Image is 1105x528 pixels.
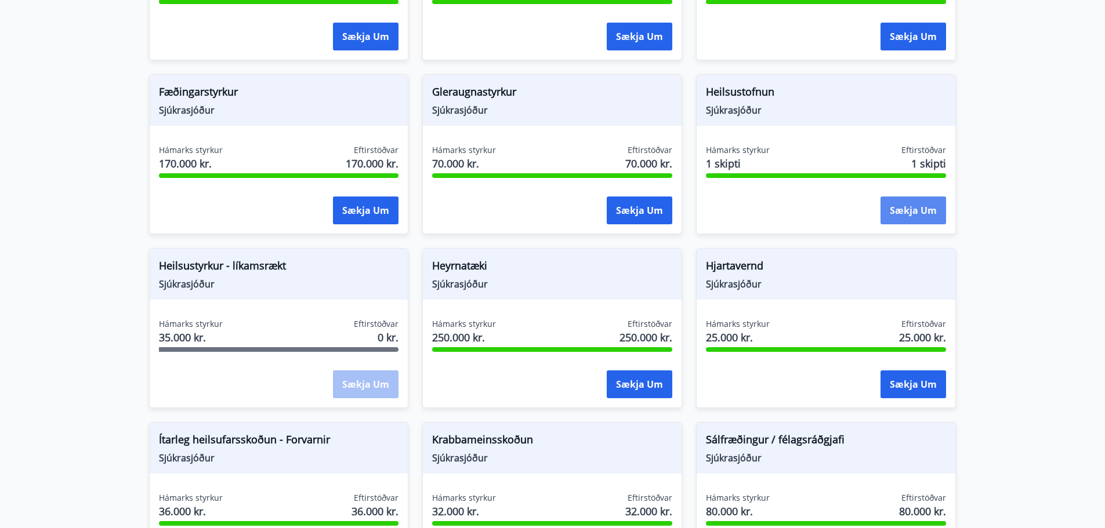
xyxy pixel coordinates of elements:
button: Sækja um [881,23,946,50]
span: 32.000 kr. [432,504,496,519]
span: Eftirstöðvar [354,318,398,330]
span: Sjúkrasjóður [706,104,946,116]
span: Krabbameinsskoðun [432,432,672,451]
span: Sjúkrasjóður [706,278,946,290]
span: 35.000 kr. [159,330,223,345]
span: Hjartavernd [706,258,946,278]
span: Eftirstöðvar [628,318,672,330]
span: Sjúkrasjóður [432,278,672,290]
span: Hámarks styrkur [706,492,770,504]
span: Hámarks styrkur [432,318,496,330]
span: 170.000 kr. [159,156,223,171]
span: 80.000 kr. [706,504,770,519]
span: Eftirstöðvar [901,318,946,330]
span: Gleraugnastyrkur [432,84,672,104]
span: Ítarleg heilsufarsskoðun - Forvarnir [159,432,399,451]
span: Hámarks styrkur [159,144,223,156]
span: Hámarks styrkur [159,318,223,330]
span: Eftirstöðvar [628,492,672,504]
span: Fæðingarstyrkur [159,84,399,104]
span: Sjúkrasjóður [159,104,399,116]
span: Hámarks styrkur [432,492,496,504]
span: 36.000 kr. [352,504,398,519]
span: 25.000 kr. [899,330,946,345]
span: 250.000 kr. [619,330,672,345]
span: Eftirstöðvar [628,144,672,156]
button: Sækja um [607,196,672,224]
button: Sækja um [333,196,398,224]
span: 36.000 kr. [159,504,223,519]
span: 70.000 kr. [432,156,496,171]
span: Sjúkrasjóður [706,451,946,464]
button: Sækja um [881,196,946,224]
span: 250.000 kr. [432,330,496,345]
span: 80.000 kr. [899,504,946,519]
span: 1 skipti [706,156,770,171]
button: Sækja um [607,23,672,50]
span: Eftirstöðvar [354,144,398,156]
button: Sækja um [607,370,672,398]
span: Eftirstöðvar [354,492,398,504]
span: 0 kr. [378,330,398,345]
span: 1 skipti [911,156,946,171]
span: Heilsustofnun [706,84,946,104]
span: Sjúkrasjóður [159,278,399,290]
span: Heilsustyrkur - líkamsrækt [159,258,399,278]
span: Sjúkrasjóður [432,104,672,116]
span: 70.000 kr. [625,156,672,171]
button: Sækja um [881,370,946,398]
span: Sjúkrasjóður [432,451,672,464]
span: Hámarks styrkur [159,492,223,504]
span: 170.000 kr. [346,156,398,171]
span: Eftirstöðvar [901,492,946,504]
span: Hámarks styrkur [432,144,496,156]
span: Sálfræðingur / félagsráðgjafi [706,432,946,451]
span: Hámarks styrkur [706,144,770,156]
span: 25.000 kr. [706,330,770,345]
span: Hámarks styrkur [706,318,770,330]
span: Heyrnatæki [432,258,672,278]
button: Sækja um [333,23,398,50]
span: Eftirstöðvar [901,144,946,156]
span: Sjúkrasjóður [159,451,399,464]
span: 32.000 kr. [625,504,672,519]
